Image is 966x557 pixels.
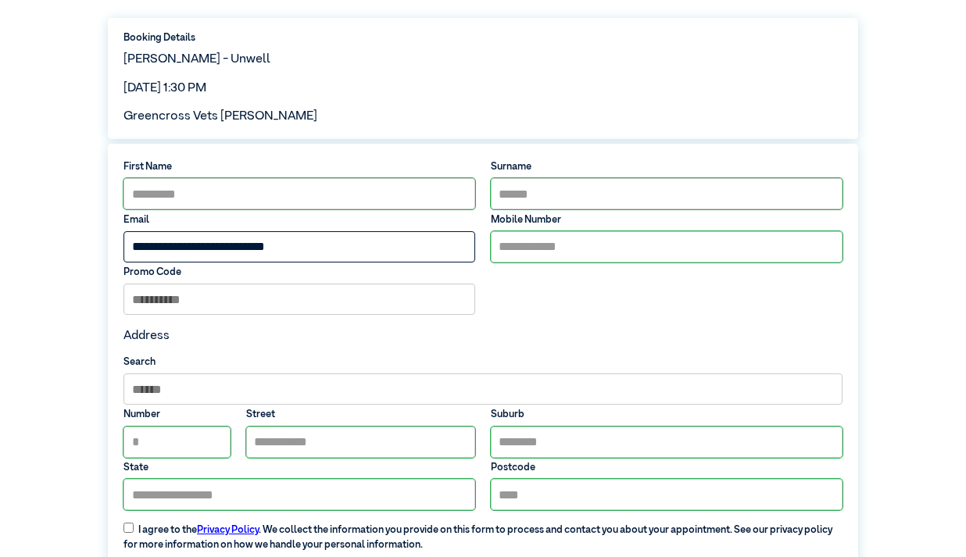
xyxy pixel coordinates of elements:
label: First Name [123,159,475,174]
label: Street [246,407,476,422]
label: Promo Code [123,265,475,280]
label: Suburb [491,407,843,422]
a: Privacy Policy [197,525,259,535]
span: [PERSON_NAME] - Unwell [123,53,270,66]
label: Number [123,407,231,422]
span: Greencross Vets [PERSON_NAME] [123,110,317,123]
span: [DATE] 1:30 PM [123,82,206,95]
label: Mobile Number [491,212,843,227]
label: Search [123,355,843,370]
h4: Address [123,329,843,344]
input: I agree to thePrivacy Policy. We collect the information you provide on this form to process and ... [123,523,134,533]
input: Search by Suburb [123,373,843,405]
label: Booking Details [123,30,843,45]
label: Surname [491,159,843,174]
label: Email [123,212,475,227]
label: Postcode [491,460,843,475]
label: State [123,460,475,475]
label: I agree to the . We collect the information you provide on this form to process and contact you a... [116,512,850,552]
